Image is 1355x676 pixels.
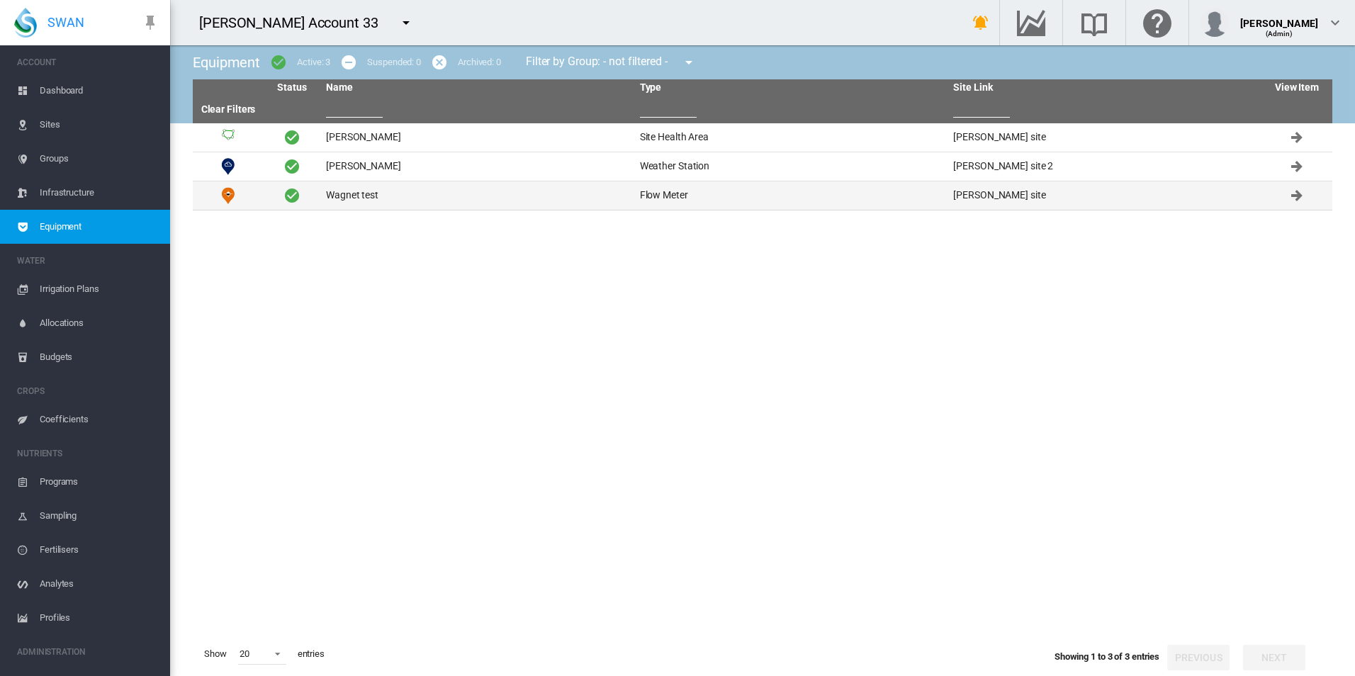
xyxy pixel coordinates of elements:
[392,9,420,37] button: icon-menu-down
[220,129,237,146] img: 3.svg
[1201,9,1229,37] img: profile.jpg
[40,108,159,142] span: Sites
[1288,129,1305,146] md-icon: Click to go to equipment
[675,48,703,77] button: icon-menu-down
[220,187,237,204] img: 9.svg
[458,56,501,69] div: Archived: 0
[40,499,159,533] span: Sampling
[640,81,662,93] a: Type
[193,54,260,71] span: Equipment
[425,48,454,77] button: icon-cancel
[40,210,159,244] span: Equipment
[264,48,293,77] button: icon-checkbox-marked-circle
[948,79,1261,96] th: Site Link
[240,648,249,659] div: 20
[270,54,287,71] md-icon: icon-checkbox-marked-circle
[948,181,1261,210] td: [PERSON_NAME] site
[283,158,300,175] span: Active
[948,152,1261,181] td: [PERSON_NAME] site 2
[199,13,391,33] div: [PERSON_NAME] Account 33
[1261,79,1332,96] th: View Item
[1167,645,1230,670] button: Previous
[14,8,37,38] img: SWAN-Landscape-Logo-Colour-drop.png
[340,54,357,71] md-icon: icon-minus-circle
[142,14,159,31] md-icon: icon-pin
[40,465,159,499] span: Programs
[40,402,159,436] span: Coefficients
[40,272,159,306] span: Irrigation Plans
[40,567,159,601] span: Analytes
[320,181,634,210] td: Wagnet test
[326,81,353,93] a: Name
[1266,30,1293,38] span: (Admin)
[198,642,232,666] span: Show
[40,142,159,176] span: Groups
[1288,158,1305,175] md-icon: Click to go to equipment
[515,48,707,77] div: Filter by Group: - not filtered -
[1055,651,1159,662] span: Showing 1 to 3 of 3 entries
[297,56,330,69] div: Active: 3
[283,129,300,146] span: Active
[220,158,237,175] img: 10.svg
[1240,11,1318,25] div: [PERSON_NAME]
[634,181,948,210] td: Flow Meter
[40,533,159,567] span: Fertilisers
[193,181,1332,210] tr: Flow Meter Wagnet test Flow Meter [PERSON_NAME] site Click to go to equipment
[1283,152,1311,181] button: Click to go to equipment
[634,152,948,181] td: Weather Station
[1077,14,1111,31] md-icon: Search the knowledge base
[367,56,421,69] div: Suspended: 0
[972,14,989,31] md-icon: icon-bell-ring
[398,14,415,31] md-icon: icon-menu-down
[40,306,159,340] span: Allocations
[1283,181,1311,210] button: Click to go to equipment
[193,152,264,181] td: Weather Station
[40,601,159,635] span: Profiles
[193,181,264,210] td: Flow Meter
[680,54,697,71] md-icon: icon-menu-down
[292,642,330,666] span: entries
[17,51,159,74] span: ACCOUNT
[17,641,159,663] span: ADMINISTRATION
[1327,14,1344,31] md-icon: icon-chevron-down
[634,123,948,152] td: Site Health Area
[193,123,264,152] td: Site Health Area
[17,249,159,272] span: WATER
[320,152,634,181] td: [PERSON_NAME]
[277,81,306,93] a: Status
[334,48,363,77] button: icon-minus-circle
[40,340,159,374] span: Budgets
[948,123,1261,152] td: [PERSON_NAME] site
[967,9,995,37] button: icon-bell-ring
[1288,187,1305,204] md-icon: Click to go to equipment
[1283,123,1311,152] button: Click to go to equipment
[431,54,448,71] md-icon: icon-cancel
[320,123,634,152] td: [PERSON_NAME]
[1014,14,1048,31] md-icon: Go to the Data Hub
[1243,645,1305,670] button: Next
[17,442,159,465] span: NUTRIENTS
[40,74,159,108] span: Dashboard
[193,152,1332,181] tr: Weather Station [PERSON_NAME] Weather Station [PERSON_NAME] site 2 Click to go to equipment
[47,13,84,31] span: SWAN
[1140,14,1174,31] md-icon: Click here for help
[17,380,159,402] span: CROPS
[283,187,300,204] span: Active
[40,176,159,210] span: Infrastructure
[193,123,1332,152] tr: Site Health Area [PERSON_NAME] Site Health Area [PERSON_NAME] site Click to go to equipment
[201,103,256,115] a: Clear Filters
